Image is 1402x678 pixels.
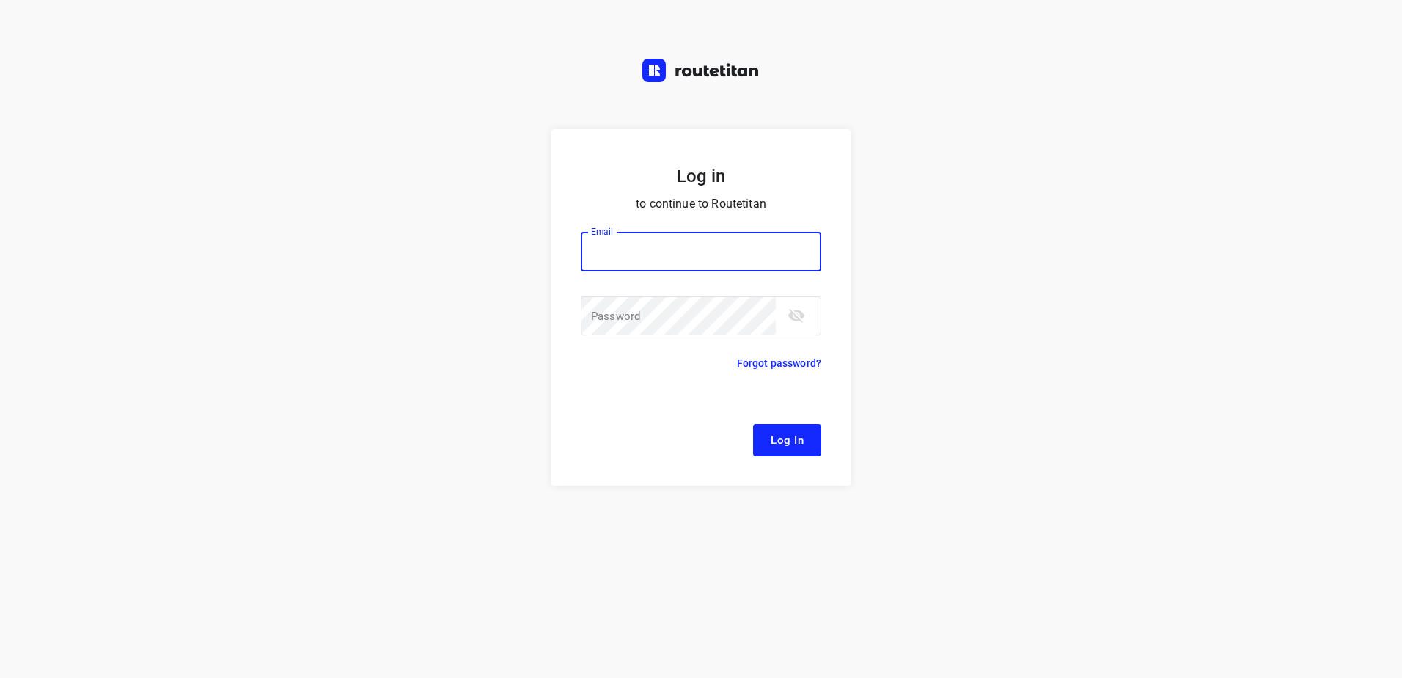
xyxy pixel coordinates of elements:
[771,431,804,450] span: Log In
[782,301,811,330] button: toggle password visibility
[581,194,821,214] p: to continue to Routetitan
[753,424,821,456] button: Log In
[737,354,821,372] p: Forgot password?
[642,59,760,82] img: Routetitan
[581,164,821,188] h5: Log in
